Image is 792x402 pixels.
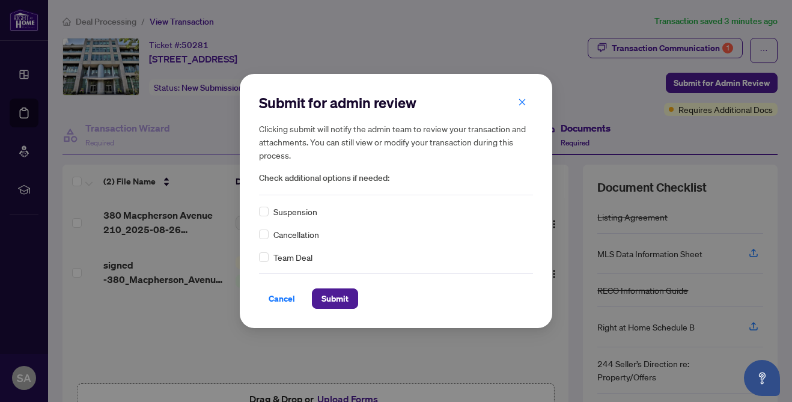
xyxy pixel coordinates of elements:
[321,289,349,308] span: Submit
[259,288,305,309] button: Cancel
[312,288,358,309] button: Submit
[518,98,526,106] span: close
[273,251,312,264] span: Team Deal
[259,93,533,112] h2: Submit for admin review
[273,205,317,218] span: Suspension
[259,122,533,162] h5: Clicking submit will notify the admin team to review your transaction and attachments. You can st...
[273,228,319,241] span: Cancellation
[744,360,780,396] button: Open asap
[269,289,295,308] span: Cancel
[259,171,533,185] span: Check additional options if needed:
